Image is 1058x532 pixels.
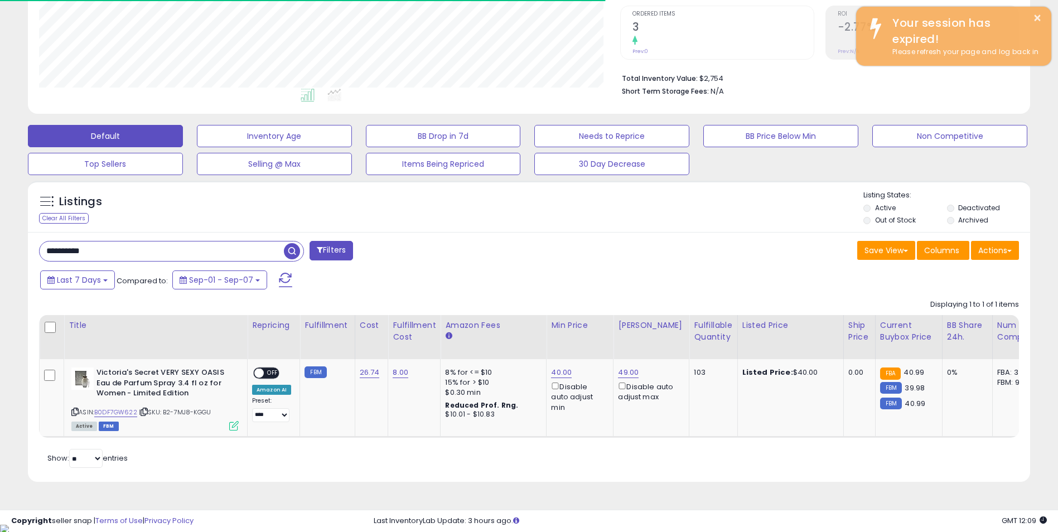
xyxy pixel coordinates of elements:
button: Top Sellers [28,153,183,175]
strong: Copyright [11,515,52,526]
b: Listed Price: [742,367,793,378]
a: Terms of Use [95,515,143,526]
button: Actions [971,241,1019,260]
div: Current Buybox Price [880,320,938,343]
div: Num of Comp. [997,320,1038,343]
button: Selling @ Max [197,153,352,175]
div: $10.01 - $10.83 [445,410,538,419]
small: FBM [880,382,902,394]
label: Active [875,203,896,212]
label: Archived [958,215,988,225]
button: BB Drop in 7d [366,125,521,147]
button: Save View [857,241,915,260]
div: Disable auto adjust max [618,380,680,402]
div: BB Share 24h. [947,320,988,343]
span: OFF [264,369,282,378]
span: Compared to: [117,275,168,286]
div: Listed Price [742,320,839,331]
span: FBM [99,422,119,431]
div: 103 [694,367,728,378]
div: Cost [360,320,384,331]
div: Repricing [252,320,295,331]
div: FBM: 9 [997,378,1034,388]
button: Last 7 Days [40,270,115,289]
div: Fulfillable Quantity [694,320,732,343]
small: FBA [880,367,901,380]
div: Title [69,320,243,331]
span: 39.98 [905,383,925,393]
span: | SKU: B2-7MJ8-KGGU [139,408,211,417]
span: 40.99 [905,398,925,409]
div: Ship Price [848,320,871,343]
h5: Listings [59,194,102,210]
span: 40.99 [904,367,924,378]
button: × [1033,11,1042,25]
span: Show: entries [47,453,128,463]
div: seller snap | | [11,516,194,526]
div: 8% for <= $10 [445,367,538,378]
label: Deactivated [958,203,1000,212]
small: Amazon Fees. [445,331,452,341]
button: BB Price Below Min [703,125,858,147]
a: 49.00 [618,367,639,378]
span: 2025-09-18 12:09 GMT [1002,515,1047,526]
h2: -2.77% [838,21,1018,36]
div: $40.00 [742,367,835,378]
button: Columns [917,241,969,260]
a: Privacy Policy [144,515,194,526]
div: 0% [947,367,984,378]
div: Preset: [252,397,291,422]
div: [PERSON_NAME] [618,320,684,331]
div: Disable auto adjust min [551,380,605,413]
button: Non Competitive [872,125,1027,147]
b: Reduced Prof. Rng. [445,400,518,410]
b: Victoria's Secret VERY SEXY OASIS Eau de Parfum Spray 3.4 fl oz for Women - Limited Edition [96,367,232,402]
span: Sep-01 - Sep-07 [189,274,253,286]
button: Filters [310,241,353,260]
p: Listing States: [863,190,1030,201]
img: 31xH7kURWsL._SL40_.jpg [71,367,94,390]
span: Columns [924,245,959,256]
div: Fulfillment [305,320,350,331]
div: Amazon AI [252,385,291,395]
b: Total Inventory Value: [622,74,698,83]
div: Last InventoryLab Update: 3 hours ago. [374,516,1047,526]
div: Amazon Fees [445,320,542,331]
a: B0DF7GW622 [94,408,137,417]
div: Min Price [551,320,608,331]
div: $0.30 min [445,388,538,398]
div: Clear All Filters [39,213,89,224]
li: $2,754 [622,71,1011,84]
a: 8.00 [393,367,408,378]
span: N/A [711,86,724,96]
button: 30 Day Decrease [534,153,689,175]
button: Needs to Reprice [534,125,689,147]
div: Fulfillment Cost [393,320,436,343]
span: Last 7 Days [57,274,101,286]
span: All listings currently available for purchase on Amazon [71,422,97,431]
button: Sep-01 - Sep-07 [172,270,267,289]
h2: 3 [632,21,813,36]
a: 40.00 [551,367,572,378]
small: Prev: N/A [838,48,859,55]
span: Ordered Items [632,11,813,17]
a: 26.74 [360,367,380,378]
b: Short Term Storage Fees: [622,86,709,96]
button: Items Being Repriced [366,153,521,175]
span: ROI [838,11,1018,17]
div: Please refresh your page and log back in [884,47,1043,57]
div: FBA: 3 [997,367,1034,378]
small: Prev: 0 [632,48,648,55]
div: ASIN: [71,367,239,429]
label: Out of Stock [875,215,916,225]
div: Displaying 1 to 1 of 1 items [930,299,1019,310]
button: Default [28,125,183,147]
small: FBM [880,398,902,409]
div: 15% for > $10 [445,378,538,388]
button: Inventory Age [197,125,352,147]
small: FBM [305,366,326,378]
div: 0.00 [848,367,867,378]
div: Your session has expired! [884,15,1043,47]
